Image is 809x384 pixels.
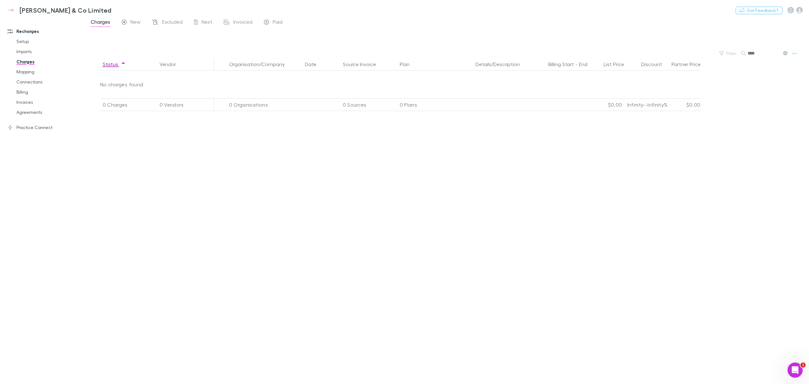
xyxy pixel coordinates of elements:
span: Paid [273,19,283,27]
a: Imports [10,46,90,57]
img: Epplett & Co Limited's Logo [6,6,17,14]
a: Charges [10,57,90,67]
div: 0 Vendors [157,98,214,111]
button: Plan [400,58,417,71]
a: Recharges [1,26,90,36]
div: - [532,58,594,71]
button: List Price [604,58,632,71]
a: Billing [10,87,90,97]
a: Connections [10,77,90,87]
button: Organisation/Company [229,58,292,71]
button: Got Feedback? [736,7,782,14]
button: Source Invoice [343,58,384,71]
div: $0.00 [587,98,625,111]
p: No charges found [85,71,154,98]
a: Invoices [10,97,90,107]
button: Details/Description [476,58,527,71]
button: Partner Price [672,58,708,71]
h3: [PERSON_NAME] & Co Limited [20,6,112,14]
button: Date [305,58,324,71]
a: Agreements [10,107,90,117]
div: 0 Organisations [227,98,302,111]
span: New [131,19,141,27]
a: Setup [10,36,90,46]
button: Discount [641,58,670,71]
div: 0 Charges [100,98,157,111]
iframe: Intercom live chat [788,362,803,378]
div: 0 Plans [397,98,473,111]
span: Excluded [162,19,183,27]
span: Charges [91,19,110,27]
button: End [579,58,587,71]
a: Mapping [10,67,90,77]
button: Billing Start [548,58,574,71]
span: 1 [800,362,806,368]
a: Practice Connect [1,122,90,133]
span: Next [202,19,212,27]
button: Filter [716,50,740,57]
div: 0 Sources [340,98,397,111]
div: Infinity--Infinity% [625,98,663,111]
div: $0.00 [663,98,701,111]
a: [PERSON_NAME] & Co Limited [3,3,115,18]
button: Status [103,58,126,71]
span: Invoiced [233,19,252,27]
button: Vendor [160,58,184,71]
